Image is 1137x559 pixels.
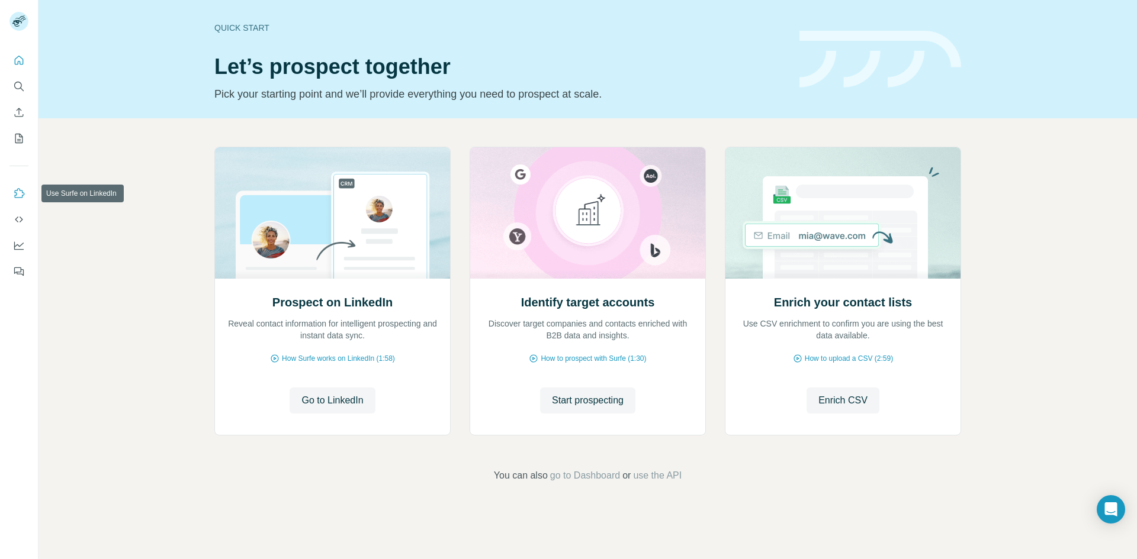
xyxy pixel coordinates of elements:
button: use the API [633,468,682,483]
button: My lists [9,128,28,149]
span: You can also [494,468,548,483]
div: Open Intercom Messenger [1097,495,1125,524]
h2: Prospect on LinkedIn [272,294,393,311]
button: Use Surfe on LinkedIn [9,183,28,204]
p: Reveal contact information for intelligent prospecting and instant data sync. [227,318,438,341]
img: Enrich your contact lists [725,147,961,279]
img: banner [799,31,961,88]
button: Go to LinkedIn [290,387,375,413]
button: go to Dashboard [550,468,620,483]
img: Prospect on LinkedIn [214,147,451,279]
span: How to prospect with Surfe (1:30) [541,353,646,364]
button: Feedback [9,261,28,282]
p: Pick your starting point and we’ll provide everything you need to prospect at scale. [214,86,785,102]
span: or [622,468,631,483]
span: How Surfe works on LinkedIn (1:58) [282,353,395,364]
button: Enrich CSV [807,387,879,413]
div: Quick start [214,22,785,34]
p: Discover target companies and contacts enriched with B2B data and insights. [482,318,693,341]
h1: Let’s prospect together [214,55,785,79]
button: Start prospecting [540,387,635,413]
img: Identify target accounts [470,147,706,279]
span: Enrich CSV [818,393,868,408]
button: Use Surfe API [9,209,28,230]
button: Quick start [9,50,28,71]
button: Enrich CSV [9,102,28,123]
button: Dashboard [9,235,28,256]
span: Start prospecting [552,393,624,408]
button: Search [9,76,28,97]
p: Use CSV enrichment to confirm you are using the best data available. [737,318,949,341]
span: How to upload a CSV (2:59) [805,353,893,364]
span: Go to LinkedIn [301,393,363,408]
h2: Enrich your contact lists [774,294,912,311]
h2: Identify target accounts [521,294,655,311]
